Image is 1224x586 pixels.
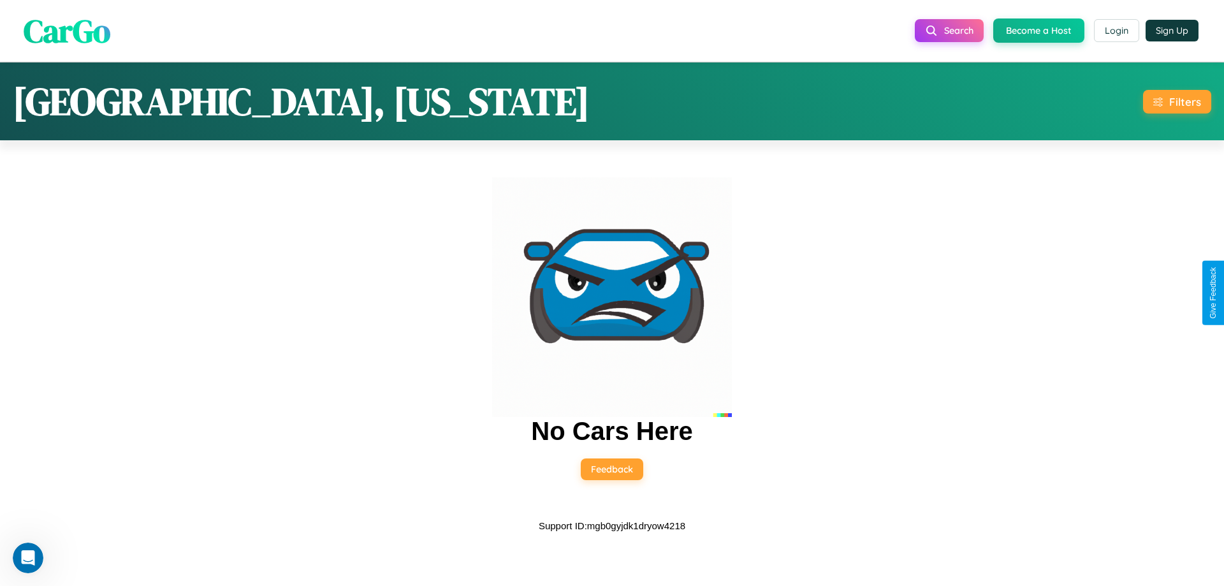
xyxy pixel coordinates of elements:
button: Feedback [581,458,643,480]
h2: No Cars Here [531,417,692,446]
button: Search [915,19,984,42]
button: Become a Host [993,18,1084,43]
button: Filters [1143,90,1211,114]
span: Search [944,25,973,36]
p: Support ID: mgb0gyjdk1dryow4218 [539,517,685,534]
button: Sign Up [1146,20,1198,41]
div: Give Feedback [1209,267,1218,319]
button: Login [1094,19,1139,42]
span: CarGo [24,8,110,52]
iframe: Intercom live chat [13,543,43,573]
img: car [492,177,732,417]
div: Filters [1169,95,1201,108]
h1: [GEOGRAPHIC_DATA], [US_STATE] [13,75,590,128]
